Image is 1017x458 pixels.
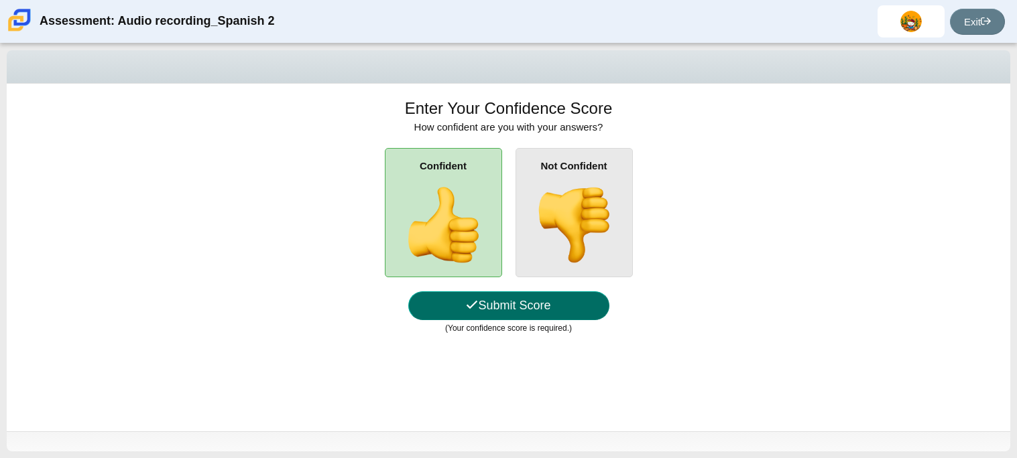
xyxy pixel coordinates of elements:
b: Confident [420,160,467,171]
a: Carmen School of Science & Technology [5,25,34,36]
button: Submit Score [408,291,609,320]
img: thumbs-down.png [536,187,612,263]
img: Carmen School of Science & Technology [5,6,34,34]
span: How confident are you with your answers? [414,121,603,133]
h1: Enter Your Confidence Score [405,97,613,120]
a: Exit [950,9,1005,35]
small: (Your confidence score is required.) [445,323,572,333]
img: thumbs-up.png [405,187,481,263]
div: Assessment: Audio recording_Spanish 2 [40,5,274,37]
img: alexandra.soto.VtvfAY [900,11,922,32]
b: Not Confident [540,160,607,171]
